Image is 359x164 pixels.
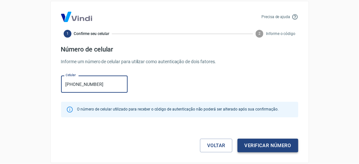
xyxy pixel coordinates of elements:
[67,32,69,36] text: 1
[266,31,295,37] span: Informe o código
[74,31,109,37] span: Confirme seu celular
[61,12,92,22] img: Logo Vind
[261,14,290,20] p: Precisa de ajuda
[61,58,298,65] p: Informe um número de celular para utilizar como autenticação de dois fatores.
[66,73,76,77] label: Celular
[77,104,279,115] div: O número de celular utilizado para receber o código de autenticação não poderá ser alterado após ...
[259,32,260,36] text: 2
[238,139,298,152] button: Verificar número
[200,139,232,152] a: Voltar
[61,45,298,53] h4: Número de celular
